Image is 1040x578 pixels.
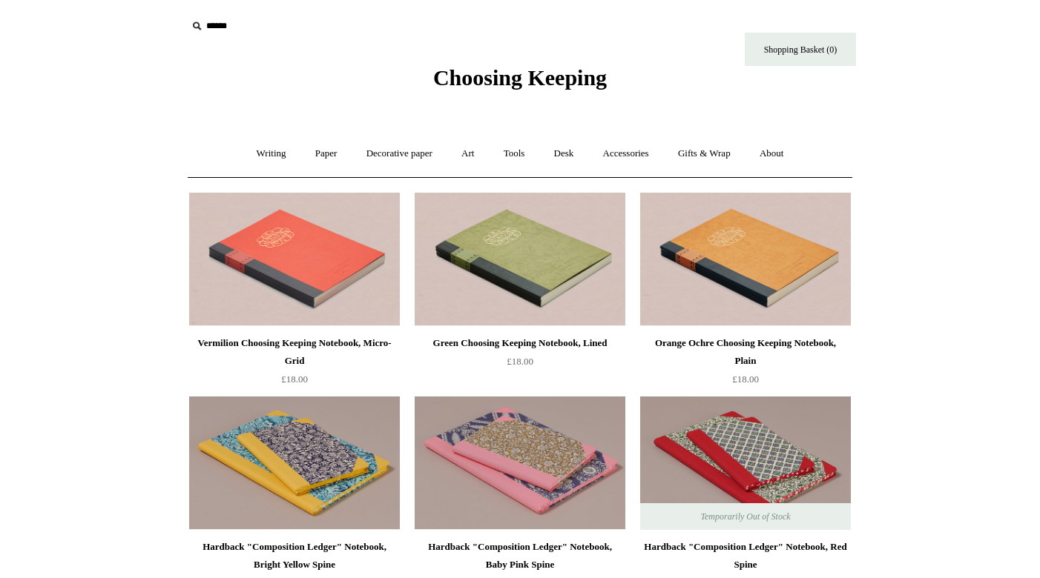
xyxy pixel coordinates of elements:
[640,193,851,326] a: Orange Ochre Choosing Keeping Notebook, Plain Orange Ochre Choosing Keeping Notebook, Plain
[665,134,744,173] a: Gifts & Wrap
[281,373,308,385] span: £18.00
[448,134,487,173] a: Art
[644,334,847,370] div: Orange Ochre Choosing Keeping Notebook, Plain
[640,396,851,530] img: Hardback "Composition Ledger" Notebook, Red Spine
[415,396,625,530] a: Hardback "Composition Ledger" Notebook, Baby Pink Spine Hardback "Composition Ledger" Notebook, B...
[415,193,625,326] img: Green Choosing Keeping Notebook, Lined
[685,503,805,530] span: Temporarily Out of Stock
[640,193,851,326] img: Orange Ochre Choosing Keeping Notebook, Plain
[302,134,351,173] a: Paper
[189,193,400,326] a: Vermilion Choosing Keeping Notebook, Micro-Grid Vermilion Choosing Keeping Notebook, Micro-Grid
[541,134,588,173] a: Desk
[193,334,396,370] div: Vermilion Choosing Keeping Notebook, Micro-Grid
[746,134,797,173] a: About
[644,538,847,574] div: Hardback "Composition Ledger" Notebook, Red Spine
[490,134,539,173] a: Tools
[590,134,662,173] a: Accessories
[415,193,625,326] a: Green Choosing Keeping Notebook, Lined Green Choosing Keeping Notebook, Lined
[189,396,400,530] img: Hardback "Composition Ledger" Notebook, Bright Yellow Spine
[189,396,400,530] a: Hardback "Composition Ledger" Notebook, Bright Yellow Spine Hardback "Composition Ledger" Noteboo...
[418,538,622,574] div: Hardback "Composition Ledger" Notebook, Baby Pink Spine
[418,334,622,352] div: Green Choosing Keeping Notebook, Lined
[745,33,856,66] a: Shopping Basket (0)
[433,77,607,87] a: Choosing Keeping
[640,334,851,395] a: Orange Ochre Choosing Keeping Notebook, Plain £18.00
[507,356,533,367] span: £18.00
[193,538,396,574] div: Hardback "Composition Ledger" Notebook, Bright Yellow Spine
[415,334,625,395] a: Green Choosing Keeping Notebook, Lined £18.00
[433,65,607,90] span: Choosing Keeping
[415,396,625,530] img: Hardback "Composition Ledger" Notebook, Baby Pink Spine
[189,334,400,395] a: Vermilion Choosing Keeping Notebook, Micro-Grid £18.00
[732,373,759,385] span: £18.00
[640,396,851,530] a: Hardback "Composition Ledger" Notebook, Red Spine Hardback "Composition Ledger" Notebook, Red Spi...
[243,134,300,173] a: Writing
[353,134,446,173] a: Decorative paper
[189,193,400,326] img: Vermilion Choosing Keeping Notebook, Micro-Grid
